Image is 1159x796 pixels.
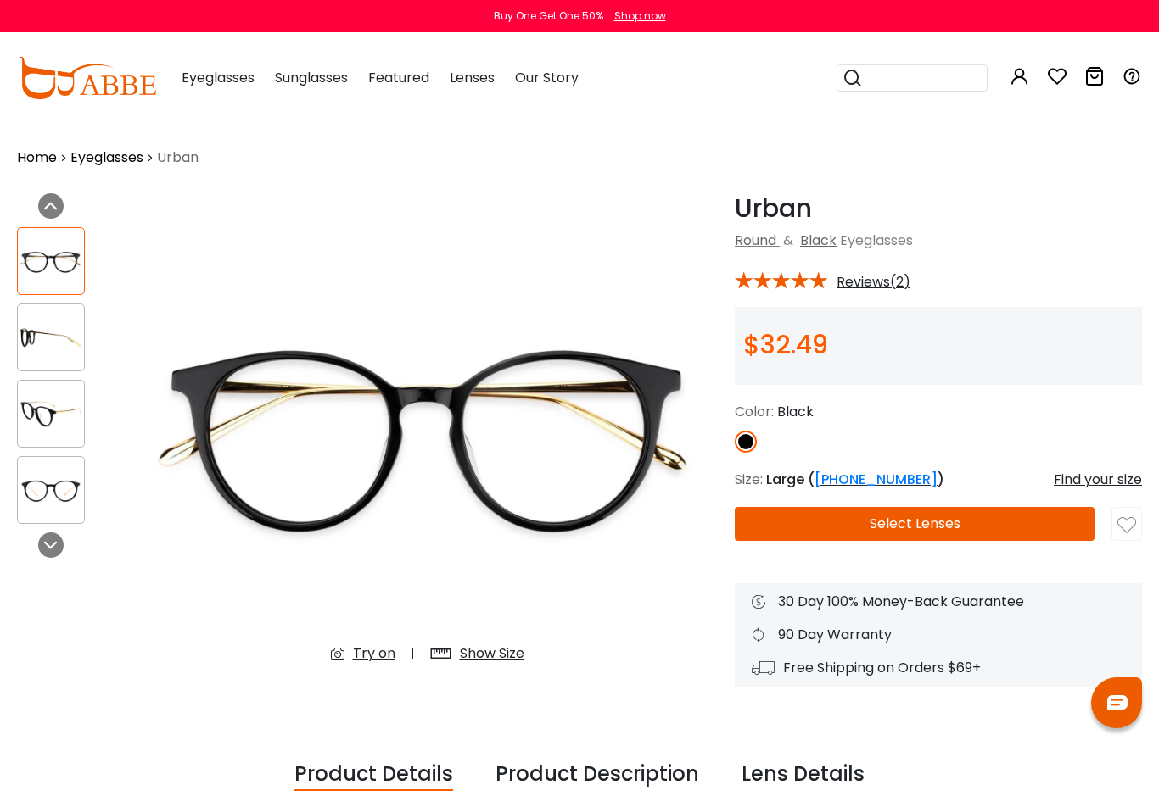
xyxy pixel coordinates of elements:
[17,148,57,168] a: Home
[496,759,699,791] div: Product Description
[18,321,84,354] img: Urban Black Metal Eyeglasses , UniversalBridgeFit Frames from ABBE Glasses
[157,148,199,168] span: Urban
[735,231,776,250] a: Round
[18,474,84,507] img: Urban Black Metal Eyeglasses , UniversalBridgeFit Frames from ABBE Glasses
[460,643,524,664] div: Show Size
[777,402,814,421] span: Black
[17,57,156,99] img: abbeglasses.com
[735,507,1095,541] button: Select Lenses
[735,402,774,421] span: Color:
[182,68,255,87] span: Eyeglasses
[752,625,1125,645] div: 90 Day Warranty
[137,193,718,677] img: Urban Black Metal Eyeglasses , UniversalBridgeFit Frames from ABBE Glasses
[743,326,828,363] span: $32.49
[614,8,666,24] div: Shop now
[840,231,913,250] span: Eyeglasses
[606,8,666,23] a: Shop now
[735,193,1142,224] h1: Urban
[837,275,910,290] span: Reviews(2)
[450,68,495,87] span: Lenses
[368,68,429,87] span: Featured
[735,470,763,489] span: Size:
[800,231,837,250] a: Black
[742,759,865,791] div: Lens Details
[1117,516,1136,535] img: like
[515,68,579,87] span: Our Story
[752,592,1125,612] div: 30 Day 100% Money-Back Guarantee
[294,759,453,791] div: Product Details
[780,231,797,250] span: &
[1107,695,1128,710] img: chat
[766,470,944,489] span: Large ( )
[70,148,143,168] a: Eyeglasses
[18,398,84,431] img: Urban Black Metal Eyeglasses , UniversalBridgeFit Frames from ABBE Glasses
[18,245,84,278] img: Urban Black Metal Eyeglasses , UniversalBridgeFit Frames from ABBE Glasses
[275,68,348,87] span: Sunglasses
[815,470,938,489] a: [PHONE_NUMBER]
[494,8,603,24] div: Buy One Get One 50%
[353,643,395,664] div: Try on
[1054,470,1142,490] div: Find your size
[752,658,1125,678] div: Free Shipping on Orders $69+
